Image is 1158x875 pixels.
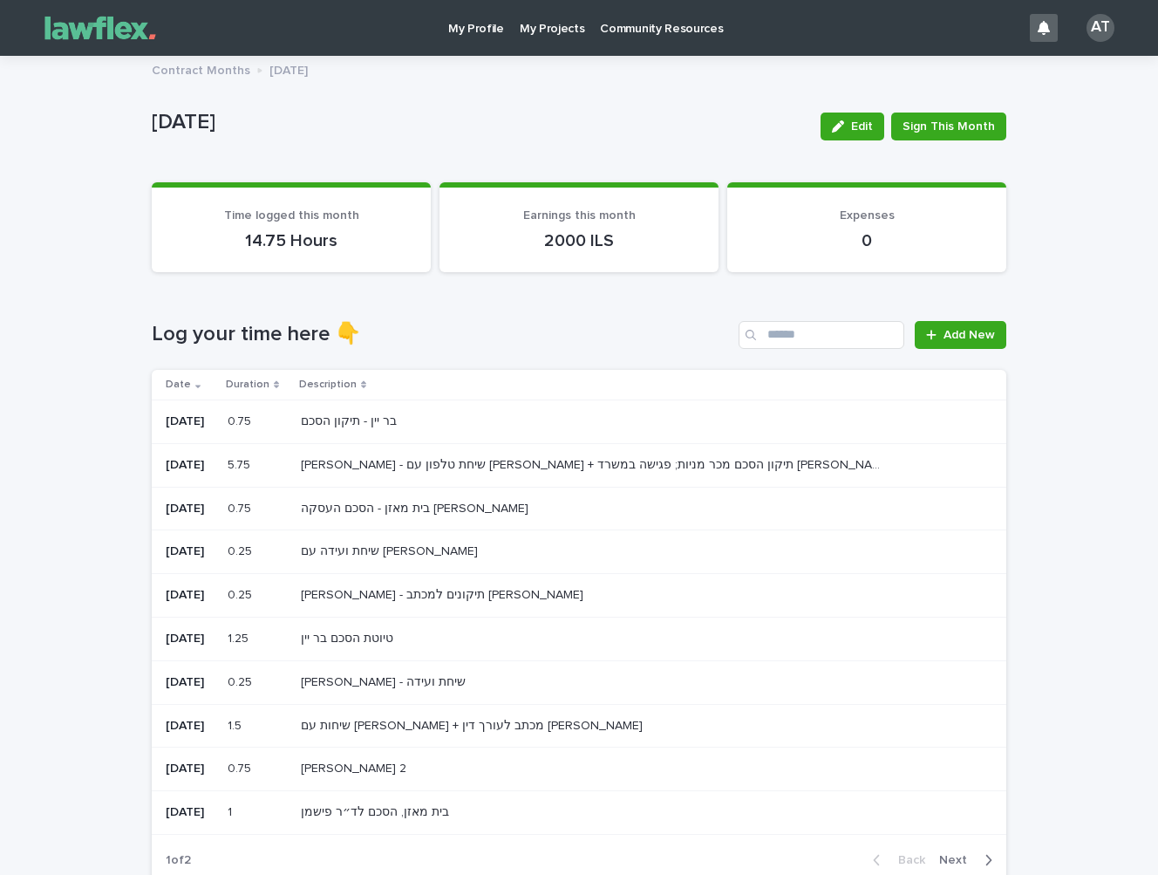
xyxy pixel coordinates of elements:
tr: [DATE]0.250.25 שיחת ועידה עם [PERSON_NAME]שיחת ועידה עם [PERSON_NAME] [152,530,1006,574]
p: שיחת ועידה עם [PERSON_NAME] [301,541,481,559]
span: Back [888,854,925,866]
p: 0.25 [228,541,255,559]
p: [PERSON_NAME] - תיקונים למכתב [PERSON_NAME] [301,584,587,603]
p: [PERSON_NAME] 2 [301,758,410,776]
p: 5.75 [228,455,254,473]
a: Add New [915,321,1006,349]
tr: [DATE]0.250.25 [PERSON_NAME] - תיקונים למכתב [PERSON_NAME][PERSON_NAME] - תיקונים למכתב [PERSON_N... [152,574,1006,618]
p: 0.75 [228,411,255,429]
tr: [DATE]0.750.75 בר יין - תיקון הסכםבר יין - תיקון הסכם [152,400,1006,443]
tr: [DATE]0.250.25 [PERSON_NAME] - שיחת ועידה[PERSON_NAME] - שיחת ועידה [152,660,1006,704]
p: [DATE] [166,502,214,516]
p: 0.25 [228,584,255,603]
p: [DATE] [166,544,214,559]
span: Next [939,854,977,866]
span: Sign This Month [903,118,995,135]
p: [DATE] [166,414,214,429]
tr: [DATE]0.750.75 בית מאזן - הסכם העסקה [PERSON_NAME]בית מאזן - הסכם העסקה [PERSON_NAME] [152,487,1006,530]
p: Date [166,375,191,394]
p: 14.75 Hours [173,230,410,251]
p: [DATE] [166,762,214,776]
p: 0.75 [228,758,255,776]
button: Back [859,852,932,868]
button: Edit [821,113,884,140]
p: 0.25 [228,672,255,690]
span: Edit [851,120,873,133]
p: [DATE] [166,675,214,690]
p: [DATE] [166,632,214,646]
p: 0.75 [228,498,255,516]
span: Expenses [840,209,895,222]
tr: [DATE]0.750.75 [PERSON_NAME] 2[PERSON_NAME] 2 [152,748,1006,791]
p: 2000 ILS [460,230,698,251]
p: [PERSON_NAME] - שיחת טלפון עם [PERSON_NAME] + תיקון הסכם מכר מניות; פגישה במשרד [PERSON_NAME] (זמ... [301,455,886,473]
p: [DATE] [152,110,807,135]
p: Duration [226,375,269,394]
p: [DATE] [166,458,214,473]
p: [DATE] [166,805,214,820]
p: 1.25 [228,628,252,646]
img: Gnvw4qrBSHOAfo8VMhG6 [35,10,166,45]
button: Sign This Month [891,113,1006,140]
p: שיחות עם [PERSON_NAME] + מכתב לעורך דין [PERSON_NAME] [301,715,646,734]
tr: [DATE]1.251.25 טיוטת הסכם בר ייןטיוטת הסכם בר יין [152,617,1006,660]
p: בית מאזן, הסכם לד״ר פישמן [301,802,453,820]
div: AT [1086,14,1114,42]
p: בר יין - תיקון הסכם [301,411,400,429]
p: בית מאזן - הסכם העסקה [PERSON_NAME] [301,498,532,516]
p: 1.5 [228,715,245,734]
p: 1 [228,802,235,820]
button: Next [932,852,1006,868]
tr: [DATE]5.755.75 [PERSON_NAME] - שיחת טלפון עם [PERSON_NAME] + תיקון הסכם מכר מניות; פגישה במשרד [P... [152,443,1006,487]
p: טיוטת הסכם בר יין [301,628,397,646]
span: Earnings this month [523,209,636,222]
p: [DATE] [166,588,214,603]
p: [DATE] [269,59,308,79]
tr: [DATE]11 בית מאזן, הסכם לד״ר פישמןבית מאזן, הסכם לד״ר פישמן [152,791,1006,835]
p: 0 [748,230,985,251]
p: Description [299,375,357,394]
p: Contract Months [152,59,250,79]
p: [PERSON_NAME] - שיחת ועידה [301,672,469,690]
tr: [DATE]1.51.5 שיחות עם [PERSON_NAME] + מכתב לעורך דין [PERSON_NAME]שיחות עם [PERSON_NAME] + מכתב ל... [152,704,1006,748]
span: Add New [943,329,995,341]
p: [DATE] [166,719,214,734]
h1: Log your time here 👇 [152,322,732,347]
input: Search [739,321,904,349]
span: Time logged this month [224,209,359,222]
